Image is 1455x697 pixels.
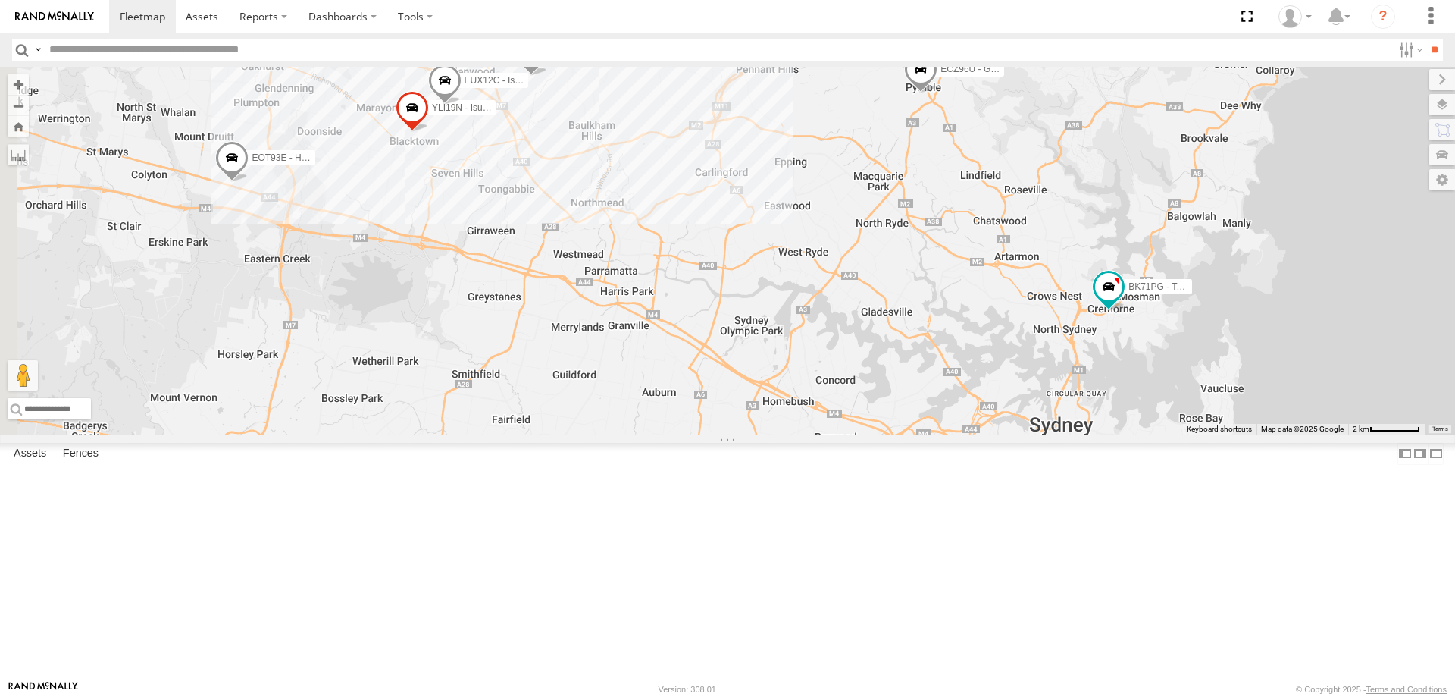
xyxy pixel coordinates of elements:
[1371,5,1395,29] i: ?
[8,95,29,116] button: Zoom out
[1413,443,1428,465] label: Dock Summary Table to the Right
[1393,39,1425,61] label: Search Filter Options
[1428,443,1444,465] label: Hide Summary Table
[252,152,319,163] span: EOT93E - HiAce
[32,39,44,61] label: Search Query
[8,682,78,697] a: Visit our Website
[15,11,94,22] img: rand-logo.svg
[1432,426,1448,432] a: Terms (opens in new tab)
[1261,425,1344,433] span: Map data ©2025 Google
[8,144,29,165] label: Measure
[8,360,38,391] button: Drag Pegman onto the map to open Street View
[1348,424,1425,435] button: Map Scale: 2 km per 63 pixels
[940,64,1026,74] span: ECZ96U - Great Wall
[432,102,521,112] span: YLI19N - Isuzu DMAX
[1187,424,1252,435] button: Keyboard shortcuts
[8,74,29,95] button: Zoom in
[1429,169,1455,190] label: Map Settings
[6,443,54,464] label: Assets
[659,685,716,694] div: Version: 308.01
[1296,685,1447,694] div: © Copyright 2025 -
[8,116,29,137] button: Zoom Home
[465,75,559,86] span: EUX12C - Isuzu DMAX
[1128,281,1225,292] span: BK71PG - Toyota Hiace
[1366,685,1447,694] a: Terms and Conditions
[1273,5,1317,28] div: Tom Tozer
[55,443,106,464] label: Fences
[1397,443,1413,465] label: Dock Summary Table to the Left
[1353,425,1369,433] span: 2 km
